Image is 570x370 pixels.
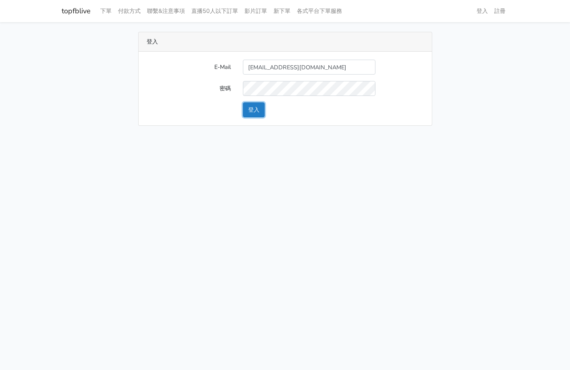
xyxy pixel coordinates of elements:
a: 註冊 [491,3,509,19]
label: E-Mail [141,60,237,75]
button: 登入 [243,102,265,117]
div: 登入 [139,32,432,52]
a: 新下單 [270,3,294,19]
a: 聯繫&注意事項 [144,3,188,19]
label: 密碼 [141,81,237,96]
a: 登入 [473,3,491,19]
a: 直播50人以下訂單 [188,3,241,19]
a: 付款方式 [115,3,144,19]
a: 影片訂單 [241,3,270,19]
a: topfblive [62,3,91,19]
a: 各式平台下單服務 [294,3,345,19]
a: 下單 [97,3,115,19]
